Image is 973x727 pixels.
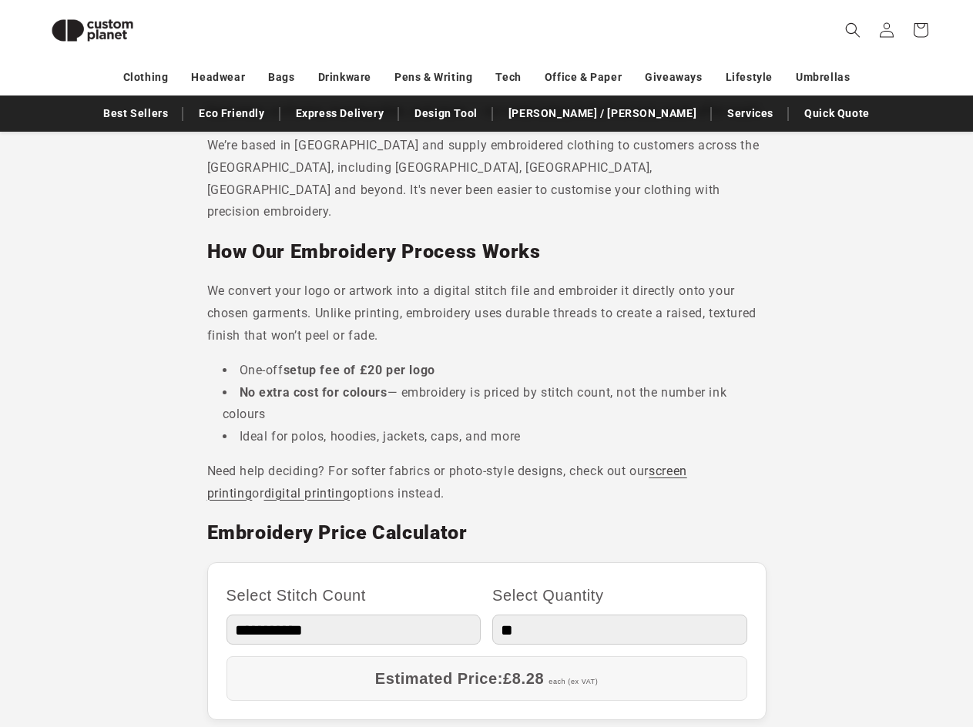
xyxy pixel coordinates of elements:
[223,382,767,427] li: — embroidery is priced by stitch count, not the number ink colours
[207,240,767,264] h2: How Our Embroidery Process Works
[492,581,747,609] label: Select Quantity
[716,561,973,727] iframe: Chat Widget
[407,100,485,127] a: Design Tool
[226,581,481,609] label: Select Stitch Count
[549,678,598,685] span: each (ex VAT)
[207,280,767,347] p: We convert your logo or artwork into a digital stitch file and embroider it directly onto your ch...
[264,486,351,501] a: digital printing
[545,64,622,91] a: Office & Paper
[726,64,773,91] a: Lifestyle
[223,360,767,382] li: One-off
[268,64,294,91] a: Bags
[796,64,850,91] a: Umbrellas
[318,64,371,91] a: Drinkware
[207,135,767,223] p: We’re based in [GEOGRAPHIC_DATA] and supply embroidered clothing to customers across the [GEOGRAP...
[123,64,169,91] a: Clothing
[645,64,702,91] a: Giveaways
[503,670,544,687] span: £8.28
[288,100,392,127] a: Express Delivery
[207,461,767,505] p: Need help deciding? For softer fabrics or photo-style designs, check out our or options instead.
[191,100,272,127] a: Eco Friendly
[96,100,176,127] a: Best Sellers
[836,13,870,47] summary: Search
[501,100,704,127] a: [PERSON_NAME] / [PERSON_NAME]
[720,100,781,127] a: Services
[495,64,521,91] a: Tech
[284,363,435,377] strong: setup fee of £20 per logo
[39,6,146,55] img: Custom Planet
[223,426,767,448] li: Ideal for polos, hoodies, jackets, caps, and more
[394,64,472,91] a: Pens & Writing
[240,385,388,400] strong: No extra cost for colours
[797,100,877,127] a: Quick Quote
[207,521,767,545] h2: Embroidery Price Calculator
[191,64,245,91] a: Headwear
[226,656,747,701] div: Estimated Price:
